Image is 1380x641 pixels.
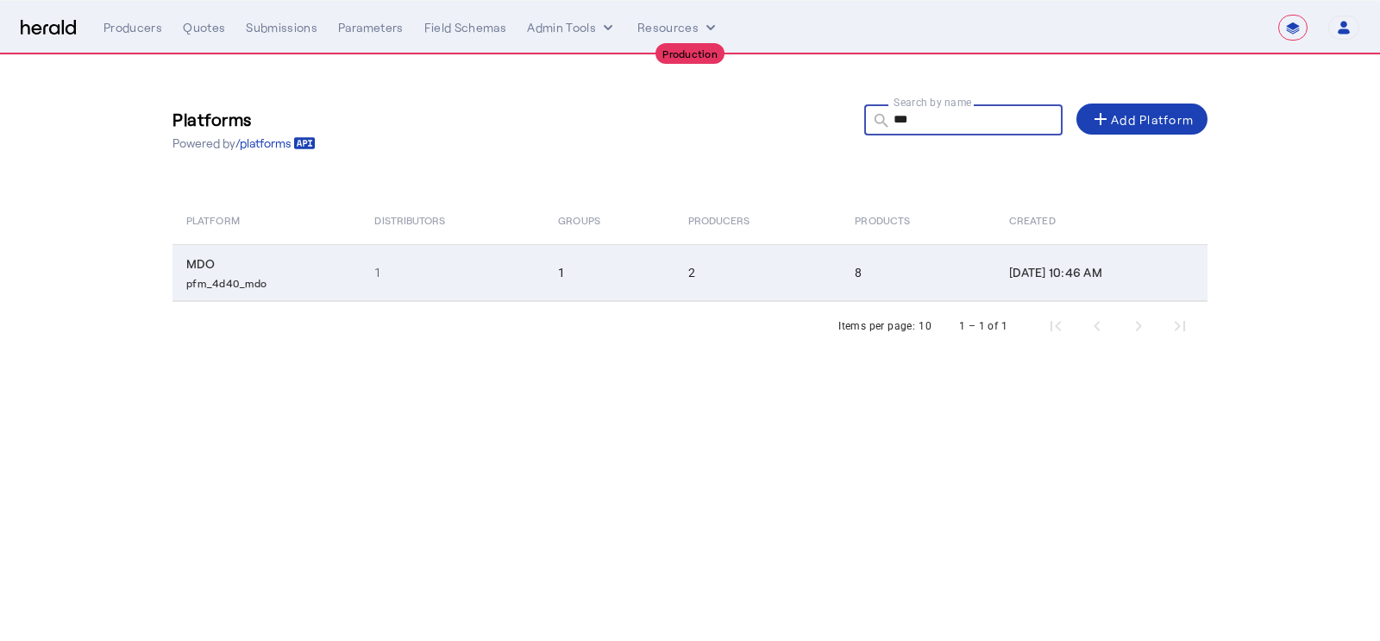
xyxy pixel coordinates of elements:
[637,19,719,36] button: Resources dropdown menu
[995,196,1207,244] th: Created
[959,317,1007,335] div: 1 – 1 of 1
[841,244,995,301] td: 8
[424,19,507,36] div: Field Schemas
[186,273,354,290] p: pfm_4d40_mdo
[21,20,76,36] img: Herald Logo
[338,19,404,36] div: Parameters
[172,107,316,131] h3: Platforms
[183,19,225,36] div: Quotes
[655,43,724,64] div: Production
[361,196,544,244] th: Distributors
[1090,109,1111,129] mat-icon: add
[1076,104,1207,135] button: Add Platform
[894,96,972,108] mat-label: Search by name
[544,196,674,244] th: Groups
[841,196,995,244] th: Products
[838,317,915,335] div: Items per page:
[527,19,617,36] button: internal dropdown menu
[172,244,361,301] td: MDO
[235,135,316,152] a: /platforms
[172,196,361,244] th: Platform
[103,19,162,36] div: Producers
[246,19,317,36] div: Submissions
[674,244,842,301] td: 2
[995,244,1207,301] td: [DATE] 10:46 AM
[544,244,674,301] td: 1
[172,135,316,152] p: Powered by
[1090,109,1194,129] div: Add Platform
[864,111,894,133] mat-icon: search
[674,196,842,244] th: Producers
[361,244,544,301] td: 1
[919,317,931,335] div: 10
